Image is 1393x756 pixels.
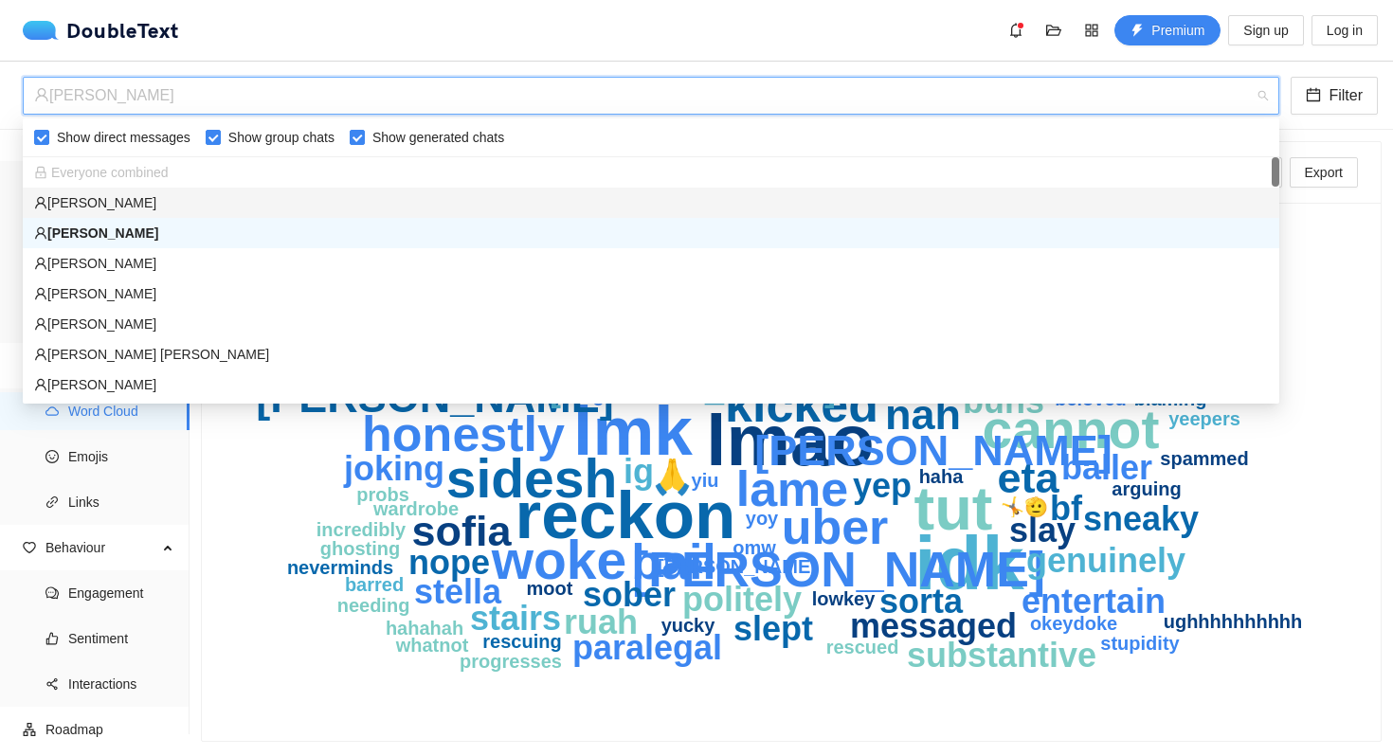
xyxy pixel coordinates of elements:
[23,541,36,554] span: heart
[446,448,618,509] text: sidesh
[34,196,47,209] span: user
[34,226,47,240] span: user
[1026,541,1185,580] text: genuinely
[782,499,889,554] text: uber
[1100,633,1180,654] text: stupidity
[287,557,393,578] text: neverminds
[34,317,47,331] span: user
[34,78,1268,114] span: Monique Nelson
[68,483,174,521] span: Links
[45,677,59,691] span: share-alt
[23,369,1279,400] div: Jay McNeill
[34,223,1268,243] div: [PERSON_NAME]
[746,508,779,529] text: yoy
[572,628,722,667] text: paralegal
[34,378,47,391] span: user
[345,574,404,595] text: barred
[23,21,179,40] a: logoDoubleText
[23,157,1279,188] div: Everyone combined
[1002,23,1030,38] span: bell
[1327,20,1363,41] span: Log in
[1151,20,1204,41] span: Premium
[1001,15,1031,45] button: bell
[736,461,849,516] text: lame
[68,620,174,657] span: Sentiment
[45,711,174,748] span: Roadmap
[34,165,169,180] span: Everyone combined
[1228,15,1303,45] button: Sign up
[624,452,654,491] text: ig
[583,575,676,614] text: sober
[997,454,1059,502] text: eta
[45,405,59,418] span: cloud
[34,287,47,300] span: user
[914,474,993,543] text: tut
[682,580,802,619] text: politely
[1291,77,1378,115] button: calendarFilter
[879,582,964,621] text: sorta
[658,556,817,577] text: [PERSON_NAME]
[754,426,1113,475] text: [PERSON_NAME]
[34,78,1251,114] div: [PERSON_NAME]
[34,192,1268,213] div: [PERSON_NAME]
[1061,448,1152,487] text: baller
[482,631,561,652] text: rescuing
[356,484,409,505] text: probs
[23,309,1279,339] div: Claire Kavanagh
[45,529,157,567] span: Behaviour
[45,632,59,645] span: like
[1076,15,1107,45] button: appstore
[34,166,47,179] span: lock
[34,314,1268,334] div: [PERSON_NAME]
[460,651,562,672] text: progresses
[850,606,1017,645] text: messaged
[907,636,1096,675] text: substantive
[395,635,469,656] text: whatnot
[632,542,1045,597] text: [PERSON_NAME]
[45,586,59,600] span: comment
[386,618,463,639] text: hahahah
[725,377,878,432] text: kicked
[23,723,36,736] span: apartment
[1312,15,1378,45] button: Log in
[1131,24,1144,39] span: thunderbolt
[337,595,410,616] text: needing
[853,466,912,505] text: yep
[1039,15,1069,45] button: folder-open
[221,127,342,148] span: Show group chats
[23,339,1279,369] div: John Tyler Williams
[45,495,59,509] span: link
[372,498,459,519] text: wardrobe
[1009,511,1076,549] text: slay
[1164,611,1303,632] text: ughhhhhhhhhh
[1050,489,1083,528] text: bf
[573,392,693,469] text: lmk
[23,21,179,40] div: DoubleText
[1040,23,1068,38] span: folder-open
[651,457,694,497] text: 🙏
[1329,83,1363,107] span: Filter
[516,477,736,552] text: reckon
[23,218,1279,248] div: Monique Nelson
[692,470,719,491] text: yiu
[706,400,874,480] text: lmao
[631,534,716,589] text: bail
[826,637,899,657] text: rescued
[733,537,776,558] text: omw
[491,530,627,590] text: woke
[470,599,561,638] text: stairs
[23,188,1279,218] div: Sofia Juria
[362,406,565,461] text: honestly
[919,466,965,487] text: haha
[1112,478,1181,499] text: arguing
[1083,499,1199,538] text: sneaky
[34,283,1268,304] div: [PERSON_NAME]
[34,348,47,361] span: user
[68,438,174,476] span: Emojis
[34,374,1268,395] div: [PERSON_NAME]
[317,519,407,540] text: incredibly
[661,615,716,636] text: yucky
[320,538,400,559] text: ghosting
[564,603,638,641] text: ruah
[1022,582,1166,621] text: entertain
